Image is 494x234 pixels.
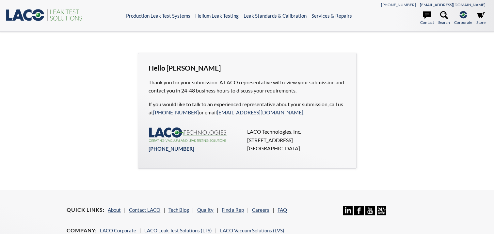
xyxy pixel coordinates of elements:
[278,207,287,213] a: FAQ
[126,13,190,19] a: Production Leak Test Systems
[244,13,307,19] a: Leak Standards & Calibration
[381,2,416,7] a: [PHONE_NUMBER]
[197,207,214,213] a: Quality
[67,227,97,234] h4: Company
[247,127,342,153] p: LACO Technologies, Inc. [STREET_ADDRESS] [GEOGRAPHIC_DATA]
[149,64,346,73] h3: Hello [PERSON_NAME]
[149,78,346,95] p: Thank you for your submission. A LACO representative will review your submission and contact you ...
[100,227,136,233] a: LACO Corporate
[217,109,304,115] a: [EMAIL_ADDRESS][DOMAIN_NAME].
[149,127,227,142] img: LACO-technologies-logo-332f5733453eebdf26714ea7d5b5907d645232d7be7781e896b464cb214de0d9.svg
[377,206,386,215] img: 24/7 Support Icon
[420,2,486,7] a: [EMAIL_ADDRESS][DOMAIN_NAME]
[438,11,450,25] a: Search
[476,11,486,25] a: Store
[420,11,434,25] a: Contact
[454,19,472,25] span: Corporate
[222,207,244,213] a: Find a Rep
[149,100,346,117] p: If you would like to talk to an experienced representative about your submission, call us at or e...
[149,145,194,152] a: [PHONE_NUMBER]
[67,207,104,213] h4: Quick Links
[129,207,160,213] a: Contact LACO
[144,227,212,233] a: LACO Leak Test Solutions (LTS)
[311,13,352,19] a: Services & Repairs
[220,227,284,233] a: LACO Vacuum Solutions (LVS)
[377,210,386,216] a: 24/7 Support
[153,109,199,115] a: [PHONE_NUMBER]
[252,207,269,213] a: Careers
[195,13,239,19] a: Helium Leak Testing
[168,207,189,213] a: Tech Blog
[108,207,121,213] a: About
